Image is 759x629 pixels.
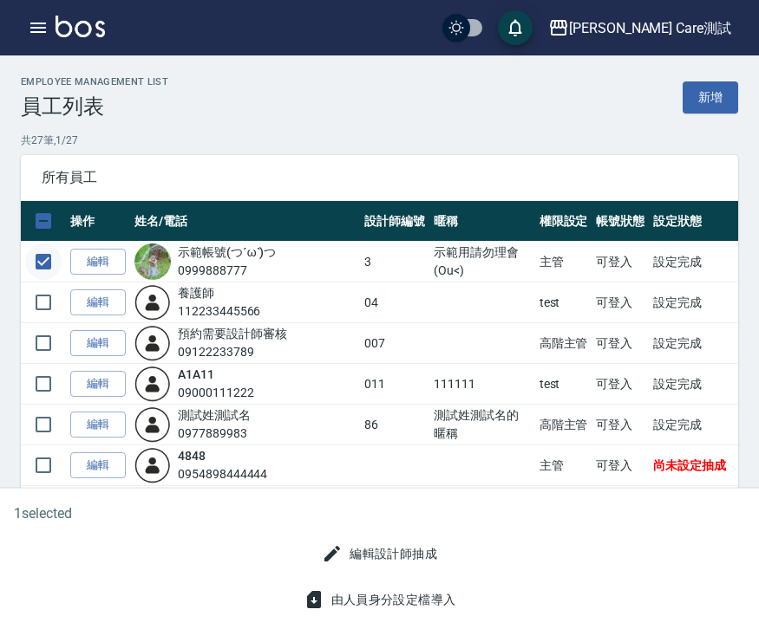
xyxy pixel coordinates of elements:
img: user-login-man-human-body-mobile-person-512.png [134,447,171,483]
img: user-login-man-human-body-mobile-person-512.png [134,406,171,443]
img: user-login-man-human-body-mobile-person-512.png [134,325,171,361]
td: 86 [360,405,429,445]
div: 0999888777 [178,262,276,280]
h2: Employee Management List [21,76,168,88]
td: 高階主管 [535,323,592,364]
a: 編輯 [70,330,126,357]
td: 可登入 [592,364,649,405]
th: 帳號狀態 [592,201,649,242]
td: 3 [360,242,429,282]
td: 007 [360,323,429,364]
th: 暱稱 [429,201,535,242]
td: 測試姓測試名的暱稱 [429,405,535,445]
td: 可登入 [592,242,649,282]
button: [PERSON_NAME] Care測試 [541,10,738,46]
h6: 1 selected [14,503,72,524]
td: 高階主管 [535,405,592,445]
img: Logo [56,16,105,37]
td: 可登入 [592,282,649,323]
td: test [535,364,592,405]
button: 編輯設計師抽成 [315,538,444,570]
td: 04 [360,282,429,323]
a: 4848 [178,449,206,463]
div: 0954898444444 [178,465,267,483]
th: 設計師編號 [360,201,429,242]
th: 姓名/電話 [130,201,360,242]
div: 0977889983 [178,425,251,443]
button: save [498,10,533,45]
th: 權限設定 [535,201,592,242]
th: 操作 [66,201,130,242]
img: user-login-man-human-body-mobile-person-512.png [134,284,171,321]
img: user-login-man-human-body-mobile-person-512.png [134,366,171,402]
td: test [535,282,592,323]
p: 共 27 筆, 1 / 27 [21,133,738,148]
h3: 員工列表 [21,94,168,119]
div: 09122233789 [178,343,287,361]
a: 編輯 [70,289,126,316]
td: 可登入 [592,405,649,445]
a: 預約需要設計師審核 [178,327,287,340]
td: 可登入 [592,323,649,364]
td: 可登入 [592,445,649,486]
a: 編輯 [70,249,126,276]
a: 編輯 [70,371,126,398]
button: 由人員身分設定檔導入 [297,584,463,616]
img: avatar.jpeg [134,243,171,280]
a: 新增 [683,81,738,113]
td: 主管 [535,242,592,282]
a: 測試姓測試名 [178,408,251,422]
td: 可登入 [592,486,649,527]
a: A1A11 [178,367,214,381]
span: 所有員工 [42,169,717,186]
td: 主管 [535,445,592,486]
div: 112233445566 [178,302,260,321]
a: 編輯 [70,412,126,438]
td: 011 [360,364,429,405]
a: 示範帳號(つ´ω`)つ [178,245,276,259]
div: [PERSON_NAME] Care測試 [569,17,731,39]
div: 09000111222 [178,384,253,402]
td: 111111 [429,364,535,405]
td: 示範用請勿理會(Ou<) [429,242,535,282]
span: 尚未設定抽成 [653,458,726,472]
a: 養護師 [178,286,214,300]
td: 服務人員 [535,486,592,527]
a: 編輯 [70,452,126,479]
